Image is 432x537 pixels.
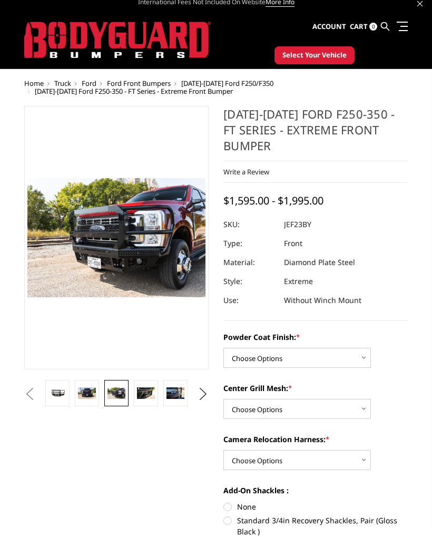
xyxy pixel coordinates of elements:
a: 2023-2025 Ford F250-350 - FT Series - Extreme Front Bumper [24,106,209,369]
img: 2023-2025 Ford F250-350 - FT Series - Extreme Front Bumper [78,387,96,399]
button: Select Your Vehicle [274,46,355,64]
dt: Type: [223,234,276,253]
dd: Extreme [284,272,313,291]
img: 2023-2025 Ford F250-350 - FT Series - Extreme Front Bumper [166,387,184,399]
a: Write a Review [223,167,269,177]
label: Camera Relocation Harness: [223,434,408,445]
dt: Style: [223,272,276,291]
a: Ford [82,79,96,88]
img: 2023-2025 Ford F250-350 - FT Series - Extreme Front Bumper [137,387,155,399]
a: Truck [54,79,71,88]
dt: SKU: [223,215,276,234]
a: [DATE]-[DATE] Ford F250/F350 [181,79,273,88]
button: Previous [22,386,37,402]
a: Account [312,13,346,41]
label: Standard 3/4in Recovery Shackles, Pair (Gloss Black ) [223,515,408,537]
span: [DATE]-[DATE] Ford F250-350 - FT Series - Extreme Front Bumper [35,86,233,96]
span: Select Your Vehicle [282,50,347,61]
span: Cart [350,22,368,31]
dd: JEF23BY [284,215,311,234]
a: Ford Front Bumpers [107,79,171,88]
span: Account [312,22,346,31]
dt: Material: [223,253,276,272]
label: None [223,501,408,512]
label: Center Grill Mesh: [223,383,408,394]
span: $1,595.00 - $1,995.00 [223,193,323,208]
label: Add-On Shackles : [223,485,408,496]
img: 2023-2025 Ford F250-350 - FT Series - Extreme Front Bumper [107,387,125,399]
a: Home [24,79,44,88]
dd: Diamond Plate Steel [284,253,355,272]
span: 0 [369,23,377,31]
dt: Use: [223,291,276,310]
dd: Front [284,234,302,253]
img: BODYGUARD BUMPERS [24,22,211,58]
button: Next [195,386,211,402]
label: Powder Coat Finish: [223,331,408,343]
dd: Without Winch Mount [284,291,361,310]
h1: [DATE]-[DATE] Ford F250-350 - FT Series - Extreme Front Bumper [223,106,408,161]
a: Cart 0 [350,13,377,41]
